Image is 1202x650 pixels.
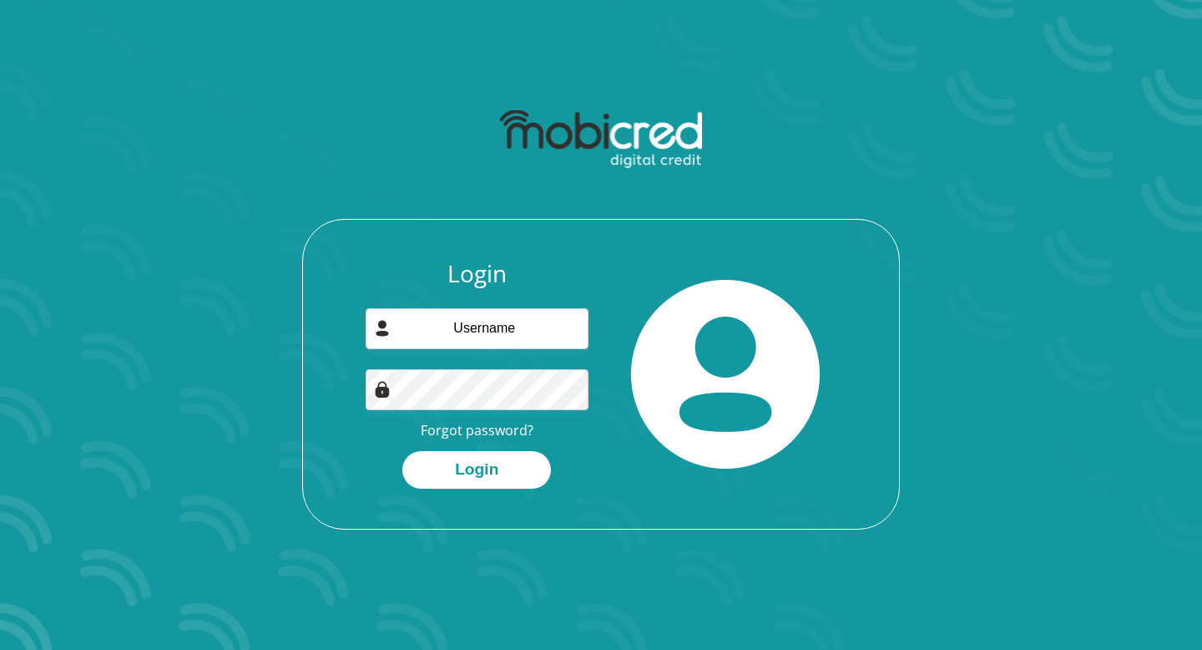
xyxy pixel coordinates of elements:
img: user-icon image [374,320,391,337]
h3: Login [366,260,589,288]
input: Username [366,308,589,349]
button: Login [402,451,551,489]
a: Forgot password? [421,421,533,439]
img: Image [374,381,391,398]
img: mobicred logo [500,110,701,169]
